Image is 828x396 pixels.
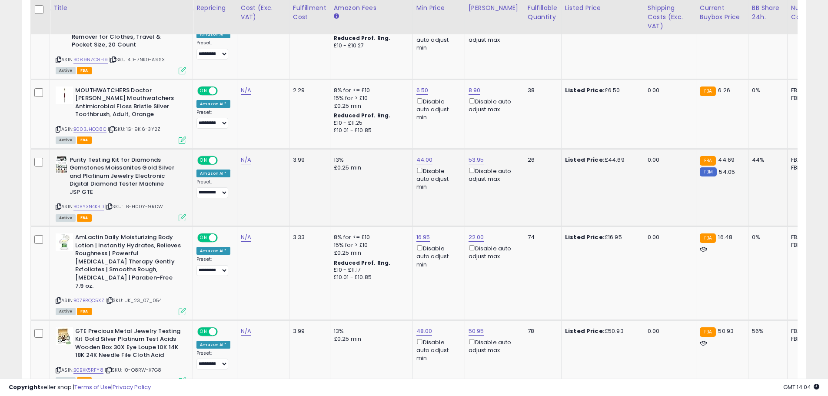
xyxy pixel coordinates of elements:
[416,3,461,13] div: Min Price
[791,94,820,102] div: FBM: 1
[648,233,689,241] div: 0.00
[216,328,230,335] span: OFF
[198,234,209,242] span: ON
[73,297,104,304] a: B07BRQC5XZ
[216,87,230,94] span: OFF
[77,136,92,144] span: FBA
[216,234,230,242] span: OFF
[565,233,605,241] b: Listed Price:
[241,233,251,242] a: N/A
[75,233,181,292] b: AmLactin Daily Moisturizing Body Lotion | Instantly Hydrates, Relieves Roughness | Powerful [MEDI...
[196,170,230,177] div: Amazon AI *
[469,3,520,13] div: [PERSON_NAME]
[791,164,820,172] div: FBM: 1
[73,203,104,210] a: B0BY3N4KBD
[416,166,458,191] div: Disable auto adjust min
[334,274,406,281] div: £10.01 - £10.85
[56,156,67,173] img: 51pTzeoh0rL._SL40_.jpg
[528,156,555,164] div: 26
[293,3,326,22] div: Fulfillment Cost
[791,327,820,335] div: FBA: 1
[293,156,323,164] div: 3.99
[334,127,406,134] div: £10.01 - £10.85
[75,327,181,362] b: GTE Precious Metal Jewelry Testing Kit Gold Silver Platinum Test Acids Wooden Box 30X Eye Loupe 1...
[791,233,820,241] div: FBA: 11
[334,335,406,343] div: £0.25 min
[56,67,76,74] span: All listings currently available for purchase on Amazon
[196,100,230,108] div: Amazon AI *
[334,102,406,110] div: £0.25 min
[700,156,716,166] small: FBA
[106,297,162,304] span: | SKU: UK_23_07_054
[334,259,391,266] b: Reduced Prof. Rng.
[56,136,76,144] span: All listings currently available for purchase on Amazon
[469,327,484,336] a: 50.95
[752,156,781,164] div: 44%
[416,156,433,164] a: 44.00
[241,86,251,95] a: N/A
[791,335,820,343] div: FBM: 3
[565,156,605,164] b: Listed Price:
[791,156,820,164] div: FBA: 0
[565,86,605,94] b: Listed Price:
[752,233,781,241] div: 0%
[334,34,391,42] b: Reduced Prof. Rng.
[108,126,160,133] span: | SKU: 1G-9KI6-3Y2Z
[565,327,605,335] b: Listed Price:
[9,383,151,392] div: seller snap | |
[56,87,73,104] img: 21OIJ5Vhx0L._SL40_.jpg
[528,327,555,335] div: 78
[718,156,735,164] span: 44.69
[416,243,458,269] div: Disable auto adjust min
[198,87,209,94] span: ON
[77,67,92,74] span: FBA
[700,167,717,176] small: FBM
[77,214,92,222] span: FBA
[56,308,76,315] span: All listings currently available for purchase on Amazon
[56,17,186,73] div: ASIN:
[565,156,637,164] div: £44.69
[565,233,637,241] div: £16.95
[416,327,432,336] a: 48.00
[198,328,209,335] span: ON
[469,166,517,183] div: Disable auto adjust max
[648,156,689,164] div: 0.00
[416,27,458,52] div: Disable auto adjust min
[416,337,458,363] div: Disable auto adjust min
[196,341,230,349] div: Amazon AI *
[56,233,186,314] div: ASIN:
[334,87,406,94] div: 8% for <= £10
[469,233,484,242] a: 22.00
[56,87,186,143] div: ASIN:
[700,327,716,337] small: FBA
[334,156,406,164] div: 13%
[752,3,784,22] div: BB Share 24h.
[77,308,92,315] span: FBA
[105,203,163,210] span: | SKU: TB-H00Y-9RDW
[648,3,692,31] div: Shipping Costs (Exc. VAT)
[241,156,251,164] a: N/A
[73,56,108,63] a: B089NZC8H9
[528,3,558,22] div: Fulfillable Quantity
[109,56,165,63] span: | SKU: 4D-7NK0-A9S3
[416,86,429,95] a: 6.50
[719,168,735,176] span: 54.05
[241,3,286,22] div: Cost (Exc. VAT)
[334,233,406,241] div: 8% for <= £10
[416,233,430,242] a: 16.95
[293,233,323,241] div: 3.33
[700,233,716,243] small: FBA
[196,247,230,255] div: Amazon AI *
[216,156,230,164] span: OFF
[196,40,230,60] div: Preset:
[334,327,406,335] div: 13%
[198,156,209,164] span: ON
[469,97,517,113] div: Disable auto adjust max
[293,327,323,335] div: 3.99
[334,241,406,249] div: 15% for > £10
[565,3,640,13] div: Listed Price
[528,233,555,241] div: 74
[241,327,251,336] a: N/A
[528,87,555,94] div: 38
[56,233,73,251] img: 315rXk3SjQL._SL40_.jpg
